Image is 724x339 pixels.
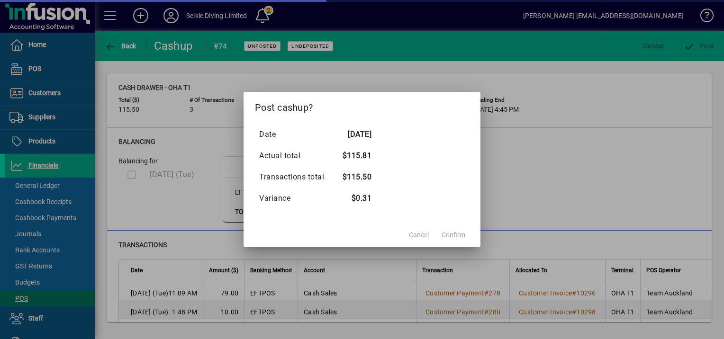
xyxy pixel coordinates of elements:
td: Actual total [259,145,334,166]
td: Variance [259,187,334,209]
td: $0.31 [334,187,371,209]
h2: Post cashup? [244,92,480,119]
td: $115.81 [334,145,371,166]
td: [DATE] [334,124,371,145]
td: $115.50 [334,166,371,187]
td: Transactions total [259,166,334,187]
td: Date [259,124,334,145]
